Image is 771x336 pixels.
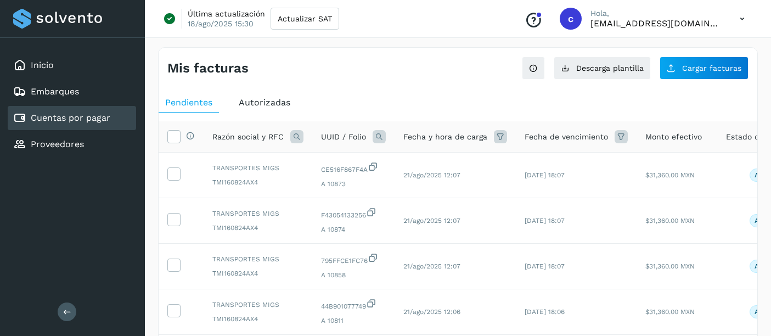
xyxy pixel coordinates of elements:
[321,161,386,175] span: CE516F867F4A
[31,139,84,149] a: Proveedores
[212,163,303,173] span: TRANSPORTES MIGS
[212,314,303,324] span: TMI160824AX4
[321,270,386,280] span: A 10858
[525,131,608,143] span: Fecha de vencimiento
[212,209,303,219] span: TRANSPORTES MIGS
[403,308,460,316] span: 21/ago/2025 12:06
[165,97,212,108] span: Pendientes
[31,113,110,123] a: Cuentas por pagar
[403,262,460,270] span: 21/ago/2025 12:07
[645,171,695,179] span: $31,360.00 MXN
[212,177,303,187] span: TMI160824AX4
[271,8,339,30] button: Actualizar SAT
[576,64,644,72] span: Descarga plantilla
[8,106,136,130] div: Cuentas por pagar
[403,131,487,143] span: Fecha y hora de carga
[321,207,386,220] span: F43054133256
[321,298,386,311] span: 44B901077749
[321,253,386,266] span: 795FFCE1FC76
[31,60,54,70] a: Inicio
[8,53,136,77] div: Inicio
[8,80,136,104] div: Embarques
[682,64,741,72] span: Cargar facturas
[645,131,702,143] span: Monto efectivo
[8,132,136,156] div: Proveedores
[403,217,460,225] span: 21/ago/2025 12:07
[525,262,565,270] span: [DATE] 18:07
[212,268,303,278] span: TMI160824AX4
[645,217,695,225] span: $31,360.00 MXN
[212,300,303,310] span: TRANSPORTES MIGS
[645,308,695,316] span: $31,360.00 MXN
[321,316,386,326] span: A 10811
[590,18,722,29] p: cxp1@53cargo.com
[660,57,749,80] button: Cargar facturas
[525,308,565,316] span: [DATE] 18:06
[554,57,651,80] button: Descarga plantilla
[188,19,254,29] p: 18/ago/2025 15:30
[212,223,303,233] span: TMI160824AX4
[212,131,284,143] span: Razón social y RFC
[167,60,249,76] h4: Mis facturas
[321,131,366,143] span: UUID / Folio
[525,171,565,179] span: [DATE] 18:07
[321,179,386,189] span: A 10873
[590,9,722,18] p: Hola,
[645,262,695,270] span: $31,360.00 MXN
[403,171,460,179] span: 21/ago/2025 12:07
[212,254,303,264] span: TRANSPORTES MIGS
[321,225,386,234] span: A 10874
[239,97,290,108] span: Autorizadas
[31,86,79,97] a: Embarques
[278,15,332,23] span: Actualizar SAT
[188,9,265,19] p: Última actualización
[525,217,565,225] span: [DATE] 18:07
